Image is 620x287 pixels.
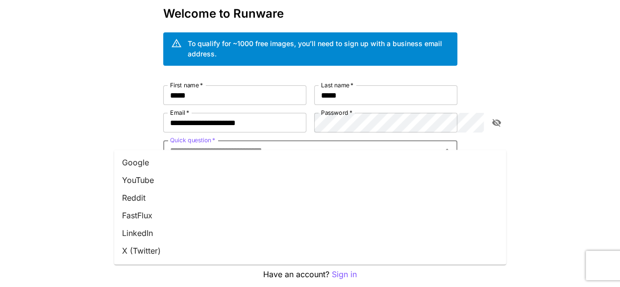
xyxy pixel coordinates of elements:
[163,7,457,21] h3: Welcome to Runware
[114,224,506,242] li: LinkedIn
[170,136,215,144] label: Quick question
[114,260,506,277] li: Discord
[440,143,454,157] button: Close
[163,268,457,281] p: Have an account?
[332,268,357,281] button: Sign in
[114,207,506,224] li: FastFlux
[321,81,353,89] label: Last name
[114,154,506,171] li: Google
[488,114,505,131] button: toggle password visibility
[188,38,449,59] div: To qualify for ~1000 free images, you’ll need to sign up with a business email address.
[170,108,189,117] label: Email
[114,171,506,189] li: YouTube
[114,189,506,207] li: Reddit
[170,81,203,89] label: First name
[321,108,352,117] label: Password
[114,242,506,260] li: X (Twitter)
